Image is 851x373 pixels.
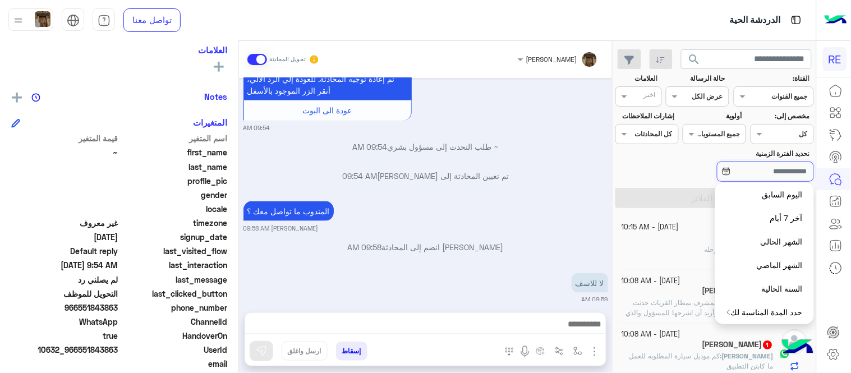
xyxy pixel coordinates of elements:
[303,105,352,115] span: عودة الى البوت
[715,277,814,301] button: السنة الحالية
[11,189,118,201] span: null
[626,298,774,327] span: لم نعرف من هو المشرف بمطار القريات حدثت مشكلة ظلموني بها وأريد أن اشرحها للمسؤول والذي تم بموجبها...
[11,302,118,314] span: 966551843863
[98,14,111,27] img: tab
[269,55,306,64] small: تحويل المحادثة
[121,259,228,271] span: last_interaction
[702,286,774,296] h5: ابو عمر
[121,245,228,257] span: last_visited_flow
[348,242,382,252] span: 09:58 AM
[715,183,814,206] button: اليوم السابق
[121,302,228,314] span: phone_number
[243,170,608,182] p: تم تعيين المحادثة إلى [PERSON_NAME]
[11,259,118,271] span: 2025-09-18T06:54:37.054Z
[121,344,228,356] span: UserId
[715,206,814,230] button: آخر 7 أيام
[617,111,674,121] label: إشارات الملاحظات
[702,340,774,349] h5: خالد فهد ال
[715,230,814,254] button: الشهر الحالي
[31,93,40,102] img: notes
[11,358,118,370] span: null
[121,288,228,300] span: last_clicked_button
[11,13,25,27] img: profile
[243,141,608,153] p: ~ طلب التحدث إلى مسؤول بشري
[629,352,774,370] span: كم موديل سيارة المطلوبه للعمل ما كابتن التطبيق
[243,69,412,100] p: 18/9/2025, 9:54 AM
[282,342,328,361] button: ارسل واغلق
[11,344,118,356] span: 10632_966551843863
[763,340,772,349] span: 1
[11,316,118,328] span: 2
[622,276,681,287] small: [DATE] - 10:08 AM
[555,347,564,356] img: Trigger scenario
[256,346,267,357] img: send message
[536,347,545,356] img: create order
[722,352,774,360] span: [PERSON_NAME]
[550,342,569,360] button: Trigger scenario
[123,8,181,32] a: تواصل معنا
[582,296,608,305] small: 09:59 AM
[572,273,608,293] p: 18/9/2025, 9:59 AM
[684,111,742,121] label: أولوية
[11,288,118,300] span: التحويل للموظف
[243,224,319,233] small: [PERSON_NAME] 09:58 AM
[825,8,847,32] img: Logo
[11,45,227,55] h6: العلامات
[569,342,587,360] button: select flow
[121,189,228,201] span: gender
[11,203,118,215] span: null
[526,55,577,63] span: [PERSON_NAME]
[735,73,809,84] label: القناة:
[121,132,228,144] span: اسم المتغير
[121,316,228,328] span: ChannelId
[730,13,781,28] p: الدردشة الحية
[121,203,228,215] span: locale
[505,347,514,356] img: make a call
[204,91,227,102] h6: Notes
[622,329,681,340] small: [DATE] - 10:08 AM
[35,11,50,27] img: userImage
[336,342,367,361] button: إسقاط
[617,73,657,84] label: العلامات
[644,90,657,103] div: اختر
[11,146,118,158] span: ~
[532,342,550,360] button: create order
[727,310,730,315] img: open
[352,142,387,151] span: 09:54 AM
[11,217,118,229] span: غير معروف
[121,330,228,342] span: HandoverOn
[121,175,228,187] span: profile_pic
[720,352,774,360] b: :
[12,93,22,103] img: add
[121,231,228,243] span: signup_date
[573,347,582,356] img: select flow
[684,149,810,159] label: تحديد الفترة الزمنية
[681,49,709,73] button: search
[705,245,769,254] span: ابي افعل حسابي برحله
[588,345,601,358] img: send attachment
[615,188,814,208] button: تطبيق الفلاتر
[193,117,227,127] h6: المتغيرات
[715,301,814,324] button: حدد المدة المناسبة لك
[11,231,118,243] span: 2025-08-22T17:43:12.289Z
[243,201,334,221] p: 18/9/2025, 9:58 AM
[93,8,115,32] a: tab
[243,241,608,253] p: [PERSON_NAME] انضم إلى المحادثة
[752,111,809,121] label: مخصص إلى:
[789,13,803,27] img: tab
[121,161,228,173] span: last_name
[778,328,817,367] img: hulul-logo.png
[121,358,228,370] span: email
[342,171,377,181] span: 09:54 AM
[668,73,725,84] label: حالة الرسالة
[11,132,118,144] span: قيمة المتغير
[121,274,228,285] span: last_message
[622,222,679,233] small: [DATE] - 10:15 AM
[11,245,118,257] span: Default reply
[67,14,80,27] img: tab
[121,146,228,158] span: first_name
[518,345,532,358] img: send voice note
[243,123,270,132] small: 09:54 AM
[715,254,814,277] button: الشهر الماضي
[688,53,701,66] span: search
